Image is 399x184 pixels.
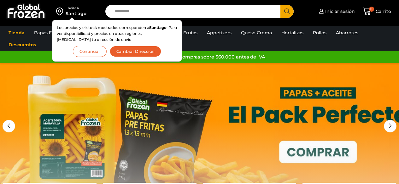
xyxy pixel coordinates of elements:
[3,120,15,132] div: Previous slide
[324,8,355,14] span: Iniciar sesión
[384,120,396,132] div: Next slide
[66,6,86,10] div: Enviar a
[110,46,161,57] button: Cambiar Dirección
[73,46,107,57] button: Continuar
[278,27,307,39] a: Hortalizas
[149,25,167,30] strong: Santiago
[374,8,391,14] span: Carrito
[57,25,177,43] p: Los precios y el stock mostrados corresponden a . Para ver disponibilidad y precios en otras regi...
[56,6,66,17] img: address-field-icon.svg
[5,27,28,39] a: Tienda
[333,27,361,39] a: Abarrotes
[204,27,235,39] a: Appetizers
[280,5,294,18] button: Search button
[66,10,86,17] div: Santiago
[5,39,39,51] a: Descuentos
[238,27,275,39] a: Queso Crema
[369,7,374,12] span: 0
[361,4,393,19] a: 0 Carrito
[317,5,355,18] a: Iniciar sesión
[310,27,330,39] a: Pollos
[31,27,65,39] a: Papas Fritas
